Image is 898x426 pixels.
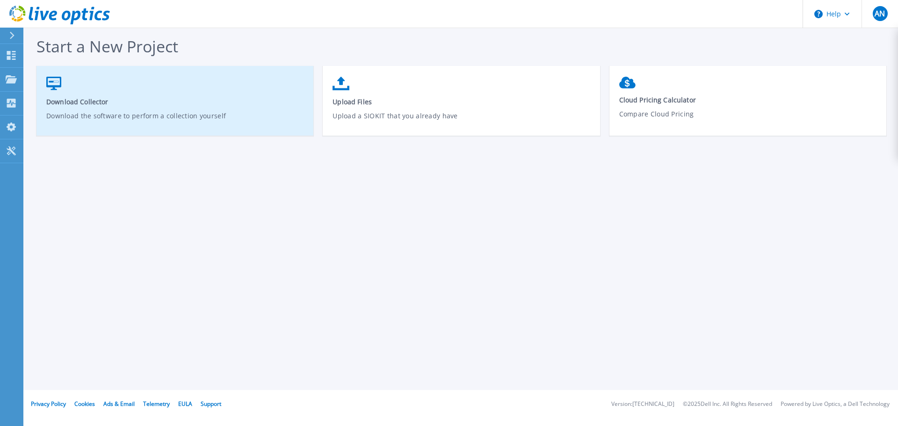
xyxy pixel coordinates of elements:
a: Upload FilesUpload a SIOKIT that you already have [323,72,600,139]
li: © 2025 Dell Inc. All Rights Reserved [683,401,772,407]
a: Cloud Pricing CalculatorCompare Cloud Pricing [609,72,886,137]
span: Start a New Project [36,36,178,57]
span: AN [875,10,885,17]
p: Compare Cloud Pricing [619,109,877,130]
a: Ads & Email [103,400,135,408]
a: Telemetry [143,400,170,408]
a: Privacy Policy [31,400,66,408]
a: EULA [178,400,192,408]
li: Version: [TECHNICAL_ID] [611,401,674,407]
span: Cloud Pricing Calculator [619,95,877,104]
span: Download Collector [46,97,304,106]
span: Upload Files [333,97,590,106]
p: Download the software to perform a collection yourself [46,111,304,132]
a: Download CollectorDownload the software to perform a collection yourself [36,72,313,139]
p: Upload a SIOKIT that you already have [333,111,590,132]
a: Support [201,400,221,408]
a: Cookies [74,400,95,408]
li: Powered by Live Optics, a Dell Technology [781,401,890,407]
